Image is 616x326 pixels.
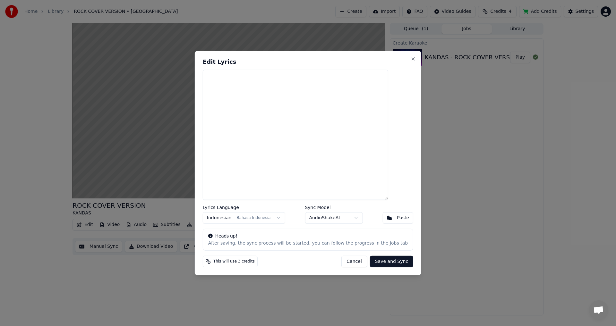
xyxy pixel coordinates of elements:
[397,215,409,221] div: Paste
[208,233,408,239] div: Heads up!
[305,205,363,210] label: Sync Model
[341,256,367,267] button: Cancel
[382,212,413,224] button: Paste
[203,59,413,64] h2: Edit Lyrics
[213,259,255,264] span: This will use 3 credits
[370,256,413,267] button: Save and Sync
[203,205,285,210] label: Lyrics Language
[208,240,408,247] div: After saving, the sync process will be started, you can follow the progress in the Jobs tab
